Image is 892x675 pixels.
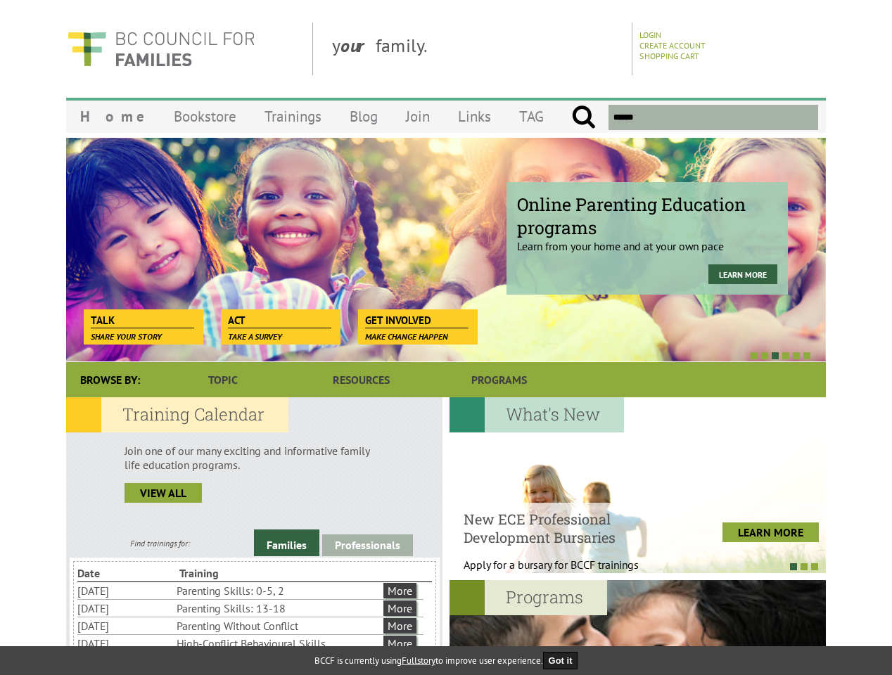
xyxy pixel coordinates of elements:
[450,397,624,432] h2: What's New
[639,30,661,40] a: Login
[392,100,444,133] a: Join
[179,565,279,581] li: Training
[358,309,476,329] a: Get Involved Make change happen
[84,309,201,329] a: Talk Share your story
[125,444,384,472] p: Join one of our many exciting and informative family life education programs.
[431,362,568,397] a: Programs
[722,522,819,542] a: LEARN MORE
[292,362,430,397] a: Resources
[340,34,376,57] strong: our
[571,105,596,130] input: Submit
[444,100,505,133] a: Links
[160,100,250,133] a: Bookstore
[177,600,381,617] li: Parenting Skills: 13-18
[66,362,154,397] div: Browse By:
[154,362,292,397] a: Topic
[517,193,777,239] span: Online Parenting Education programs
[254,529,319,556] a: Families
[365,331,448,342] span: Make change happen
[639,51,699,61] a: Shopping Cart
[125,483,202,503] a: view all
[708,264,777,284] a: Learn more
[639,40,706,51] a: Create Account
[221,309,338,329] a: Act Take a survey
[250,100,336,133] a: Trainings
[77,582,174,599] li: [DATE]
[66,22,256,75] img: BC Council for FAMILIES
[464,510,674,546] h4: New ECE Professional Development Bursaries
[66,397,288,432] h2: Training Calendar
[321,22,632,75] div: y family.
[77,565,177,581] li: Date
[450,580,607,615] h2: Programs
[336,100,392,133] a: Blog
[177,582,381,599] li: Parenting Skills: 0-5, 2
[177,635,381,652] li: High-Conflict Behavioural Skills
[91,331,162,342] span: Share your story
[91,313,194,328] span: Talk
[383,583,416,598] a: More
[66,538,254,548] div: Find trainings for:
[464,558,674,586] p: Apply for a bursary for BCCF trainings West...
[77,635,174,652] li: [DATE]
[505,100,558,133] a: TAG
[365,313,469,328] span: Get Involved
[77,617,174,634] li: [DATE]
[543,652,578,669] button: Got it
[228,331,282,342] span: Take a survey
[383,636,416,651] a: More
[322,534,413,556] a: Professionals
[77,600,174,617] li: [DATE]
[402,655,435,667] a: Fullstory
[66,100,160,133] a: Home
[228,313,331,328] span: Act
[383,618,416,634] a: More
[177,617,381,634] li: Parenting Without Conflict
[383,600,416,616] a: More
